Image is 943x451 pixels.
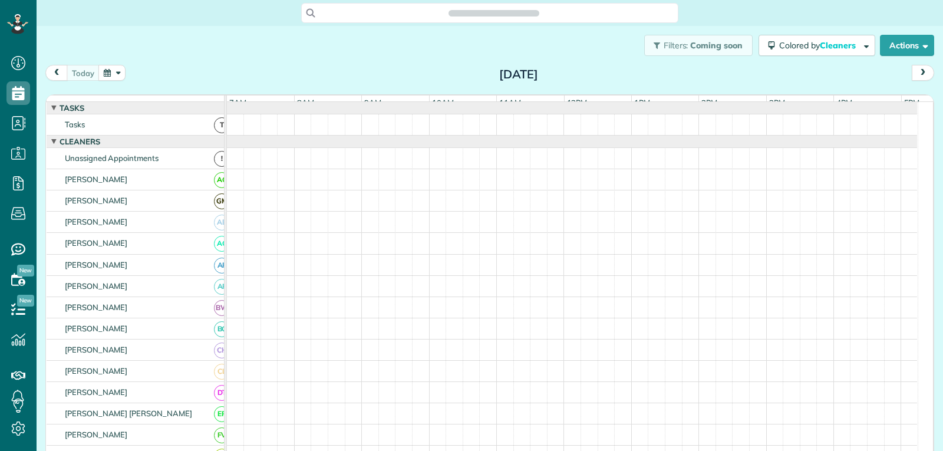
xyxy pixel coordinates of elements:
[62,430,130,439] span: [PERSON_NAME]
[62,366,130,376] span: [PERSON_NAME]
[62,120,87,129] span: Tasks
[214,172,230,188] span: AC
[632,98,652,107] span: 1pm
[779,40,860,51] span: Colored by
[214,279,230,295] span: AF
[17,265,34,276] span: New
[362,98,384,107] span: 9am
[460,7,527,19] span: Search ZenMaid…
[880,35,934,56] button: Actions
[57,137,103,146] span: Cleaners
[820,40,858,51] span: Cleaners
[62,153,161,163] span: Unassigned Appointments
[214,406,230,422] span: EP
[214,343,230,358] span: CH
[67,65,100,81] button: today
[214,385,230,401] span: DT
[214,258,230,274] span: AF
[565,98,590,107] span: 12pm
[664,40,688,51] span: Filters:
[759,35,875,56] button: Colored byCleaners
[214,117,230,133] span: T
[912,65,934,81] button: next
[17,295,34,307] span: New
[62,387,130,397] span: [PERSON_NAME]
[214,321,230,337] span: BC
[445,68,592,81] h2: [DATE]
[62,345,130,354] span: [PERSON_NAME]
[62,196,130,205] span: [PERSON_NAME]
[214,364,230,380] span: CL
[45,65,68,81] button: prev
[62,175,130,184] span: [PERSON_NAME]
[62,302,130,312] span: [PERSON_NAME]
[767,98,787,107] span: 3pm
[227,98,249,107] span: 7am
[62,217,130,226] span: [PERSON_NAME]
[62,324,130,333] span: [PERSON_NAME]
[57,103,87,113] span: Tasks
[497,98,523,107] span: 11am
[295,98,316,107] span: 8am
[214,215,230,231] span: AB
[214,300,230,316] span: BW
[62,281,130,291] span: [PERSON_NAME]
[699,98,720,107] span: 2pm
[430,98,456,107] span: 10am
[62,260,130,269] span: [PERSON_NAME]
[214,427,230,443] span: FV
[690,40,743,51] span: Coming soon
[214,236,230,252] span: AC
[214,151,230,167] span: !
[902,98,922,107] span: 5pm
[62,238,130,248] span: [PERSON_NAME]
[62,409,194,418] span: [PERSON_NAME] [PERSON_NAME]
[834,98,855,107] span: 4pm
[214,193,230,209] span: GM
